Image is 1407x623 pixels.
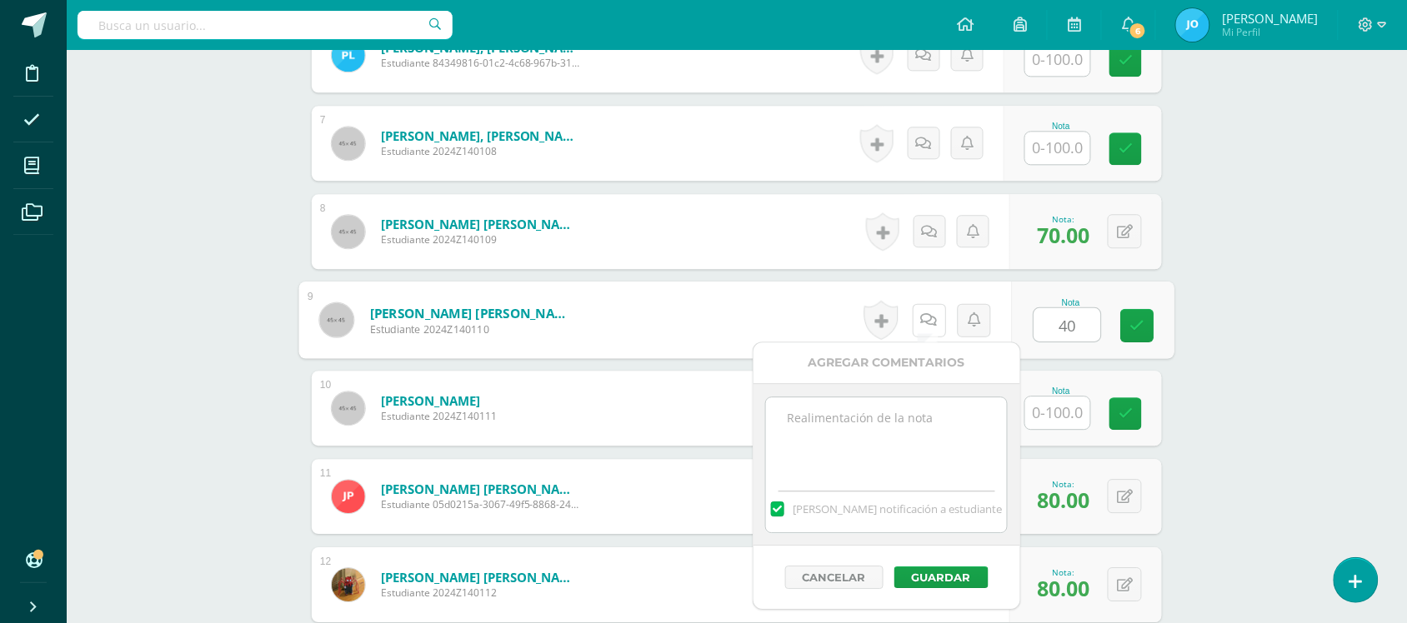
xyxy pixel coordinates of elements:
span: [PERSON_NAME] [1222,10,1318,27]
span: Estudiante 2024Z140109 [381,232,581,247]
button: Cancelar [785,566,884,589]
span: 70.00 [1037,221,1089,249]
img: 45x45 [332,391,365,425]
a: [PERSON_NAME] [PERSON_NAME] [381,216,581,232]
img: 089b4683cd403c2154ff1001a38073b0.png [332,480,365,513]
span: Estudiante 2024Z140110 [370,321,576,336]
img: 0c5511dc06ee6ae7c7da3ebbca606f85.png [1176,8,1209,42]
input: 0-100.0 [1025,396,1090,429]
a: [PERSON_NAME] [PERSON_NAME] [381,569,581,586]
span: Mi Perfil [1222,25,1318,39]
input: Busca un usuario... [78,11,453,39]
div: Nota [1024,122,1098,131]
div: Nota [1024,386,1098,396]
img: d37e5747e56e7c5acfc542e9911819a8.png [332,38,365,72]
span: Estudiante 2024Z140108 [381,144,581,158]
div: Nota: [1037,213,1089,225]
span: Estudiante 05d0215a-3067-49f5-8868-24cb385c9c8d [381,497,581,511]
div: Agregar Comentarios [754,342,1020,383]
div: Nota [1034,297,1109,307]
div: Nota: [1037,566,1089,578]
span: 6 [1129,22,1147,40]
img: 45x45 [332,127,365,160]
span: Estudiante 84349816-01c2-4c68-967b-311645630a5f [381,56,581,70]
a: [PERSON_NAME] [PERSON_NAME] [370,304,576,321]
div: Nota: [1037,478,1089,490]
input: 0-100.0 [1025,132,1090,164]
img: f779a4e8ad232e87fc701809dd56c7cb.png [332,568,365,601]
button: Guardar [894,566,989,588]
span: 80.00 [1037,574,1089,602]
span: Estudiante 2024Z140112 [381,586,581,600]
img: 45x45 [332,215,365,248]
a: [PERSON_NAME], [PERSON_NAME] [381,127,581,144]
a: [PERSON_NAME] [PERSON_NAME] [381,481,581,497]
span: 80.00 [1037,486,1089,514]
img: 45x45 [319,302,353,336]
input: 0-100.0 [1025,43,1090,76]
span: [PERSON_NAME] notificación a estudiante [794,501,1003,516]
a: [PERSON_NAME] [381,392,497,409]
span: Estudiante 2024Z140111 [381,409,497,423]
input: 0-100.0 [1034,308,1101,341]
